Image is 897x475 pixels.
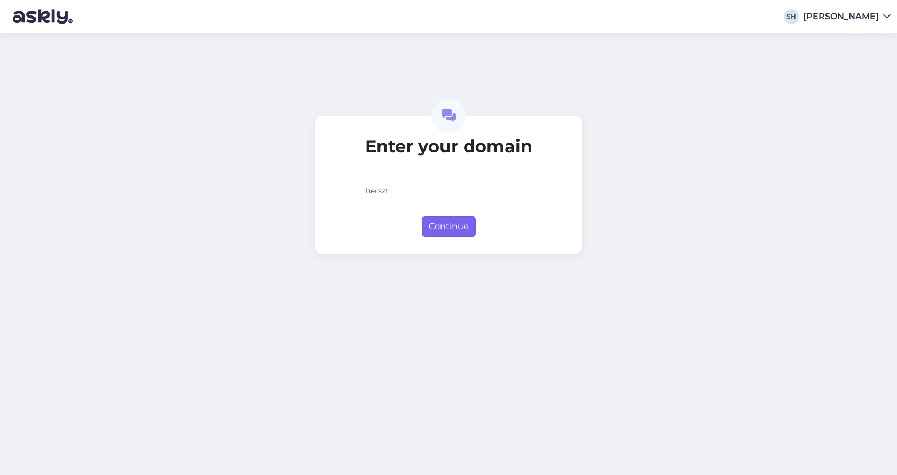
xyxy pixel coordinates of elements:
[422,216,476,237] button: Continue
[361,183,536,199] input: www.example.com
[803,12,879,21] div: [PERSON_NAME]
[361,136,536,157] h2: Enter your domain
[784,9,799,24] div: SH
[803,12,891,21] a: [PERSON_NAME]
